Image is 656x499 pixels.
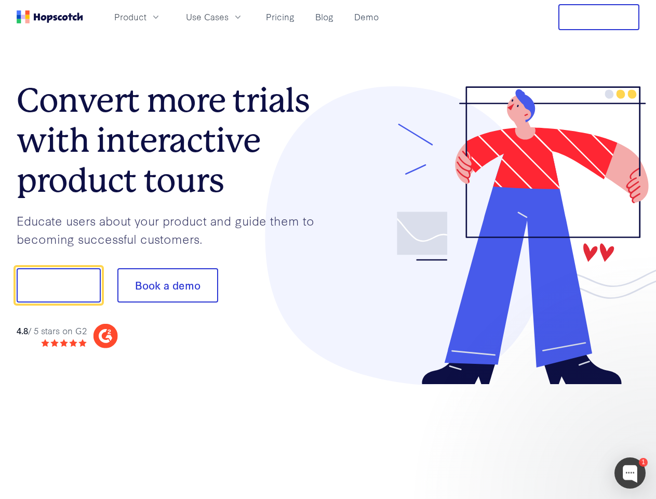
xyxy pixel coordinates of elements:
p: Educate users about your product and guide them to becoming successful customers. [17,212,328,247]
button: Use Cases [180,8,249,25]
button: Product [108,8,167,25]
button: Free Trial [558,4,639,30]
div: / 5 stars on G2 [17,324,87,337]
strong: 4.8 [17,324,28,336]
a: Demo [350,8,383,25]
span: Product [114,10,146,23]
button: Book a demo [117,268,218,303]
h1: Convert more trials with interactive product tours [17,81,328,200]
span: Use Cases [186,10,229,23]
button: Show me! [17,268,101,303]
div: 1 [639,458,648,467]
a: Home [17,10,83,23]
a: Pricing [262,8,299,25]
a: Blog [311,8,338,25]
